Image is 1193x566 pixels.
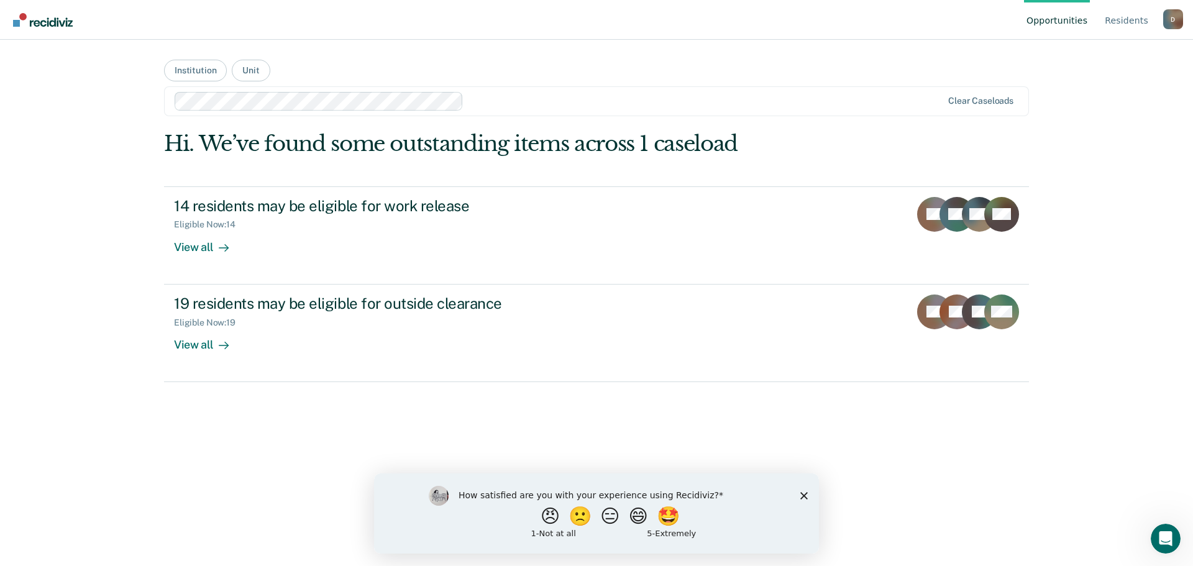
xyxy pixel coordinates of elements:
[374,473,819,554] iframe: Survey by Kim from Recidiviz
[1163,9,1183,29] button: Profile dropdown button
[1151,524,1181,554] iframe: Intercom live chat
[164,131,856,157] div: Hi. We’ve found some outstanding items across 1 caseload
[174,317,245,328] div: Eligible Now : 19
[174,294,610,313] div: 19 residents may be eligible for outside clearance
[174,327,244,352] div: View all
[164,60,227,81] button: Institution
[948,96,1013,106] div: Clear caseloads
[174,219,245,230] div: Eligible Now : 14
[174,197,610,215] div: 14 residents may be eligible for work release
[164,285,1029,382] a: 19 residents may be eligible for outside clearanceEligible Now:19View all
[164,186,1029,285] a: 14 residents may be eligible for work releaseEligible Now:14View all
[13,13,73,27] img: Recidiviz
[174,230,244,254] div: View all
[232,60,270,81] button: Unit
[1163,9,1183,29] div: D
